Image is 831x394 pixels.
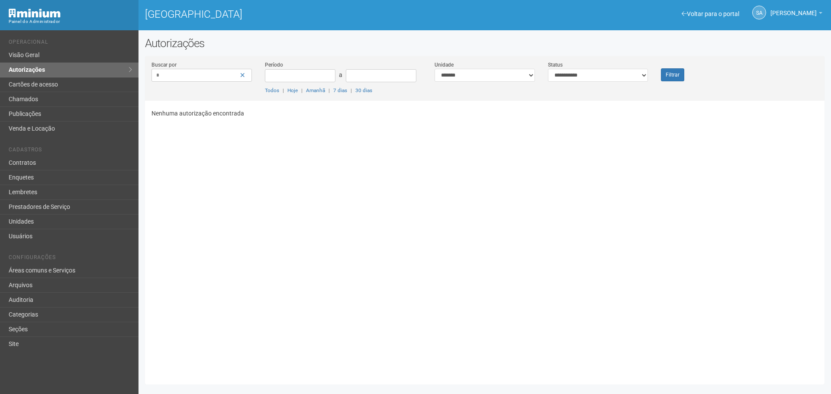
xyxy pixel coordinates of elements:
[435,61,454,69] label: Unidade
[329,87,330,93] span: |
[770,1,817,16] span: Silvio Anjos
[145,37,825,50] h2: Autorizações
[306,87,325,93] a: Amanhã
[548,61,563,69] label: Status
[151,61,177,69] label: Buscar por
[9,39,132,48] li: Operacional
[265,87,279,93] a: Todos
[301,87,303,93] span: |
[355,87,372,93] a: 30 dias
[351,87,352,93] span: |
[770,11,822,18] a: [PERSON_NAME]
[9,254,132,263] li: Configurações
[265,61,283,69] label: Período
[151,109,818,117] p: Nenhuma autorização encontrada
[752,6,766,19] a: SA
[145,9,478,20] h1: [GEOGRAPHIC_DATA]
[9,9,61,18] img: Minium
[333,87,347,93] a: 7 dias
[9,147,132,156] li: Cadastros
[682,10,739,17] a: Voltar para o portal
[283,87,284,93] span: |
[661,68,684,81] button: Filtrar
[9,18,132,26] div: Painel do Administrador
[339,71,342,78] span: a
[287,87,298,93] a: Hoje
